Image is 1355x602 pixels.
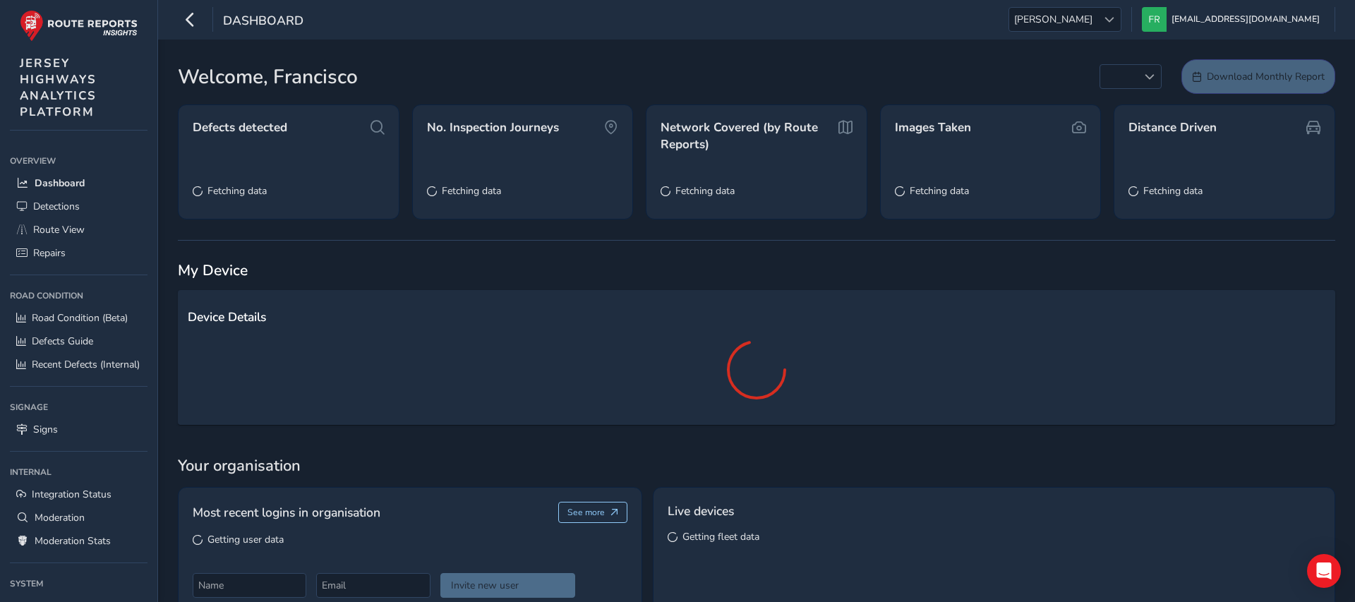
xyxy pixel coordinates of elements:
[33,200,80,213] span: Detections
[661,119,833,152] span: Network Covered (by Route Reports)
[1128,119,1217,136] span: Distance Driven
[1307,554,1341,588] div: Open Intercom Messenger
[33,246,66,260] span: Repairs
[10,150,147,171] div: Overview
[10,241,147,265] a: Repairs
[193,119,287,136] span: Defects detected
[10,330,147,353] a: Defects Guide
[178,260,248,280] span: My Device
[1172,7,1320,32] span: [EMAIL_ADDRESS][DOMAIN_NAME]
[1142,7,1325,32] button: [EMAIL_ADDRESS][DOMAIN_NAME]
[558,502,628,523] button: See more
[1142,7,1167,32] img: diamond-layout
[10,171,147,195] a: Dashboard
[32,358,140,371] span: Recent Defects (Internal)
[895,119,971,136] span: Images Taken
[10,529,147,553] a: Moderation Stats
[10,573,147,594] div: System
[223,12,303,32] span: Dashboard
[10,218,147,241] a: Route View
[32,488,112,501] span: Integration Status
[10,483,147,506] a: Integration Status
[10,506,147,529] a: Moderation
[178,455,1335,476] span: Your organisation
[35,176,85,190] span: Dashboard
[567,507,605,518] span: See more
[10,397,147,418] div: Signage
[35,511,85,524] span: Moderation
[33,223,85,236] span: Route View
[10,306,147,330] a: Road Condition (Beta)
[20,10,138,42] img: rr logo
[10,353,147,376] a: Recent Defects (Internal)
[910,184,969,198] span: Fetching data
[20,55,97,120] span: JERSEY HIGHWAYS ANALYTICS PLATFORM
[32,335,93,348] span: Defects Guide
[427,119,559,136] span: No. Inspection Journeys
[10,285,147,306] div: Road Condition
[35,534,111,548] span: Moderation Stats
[10,462,147,483] div: Internal
[33,423,58,436] span: Signs
[1143,184,1203,198] span: Fetching data
[442,184,501,198] span: Fetching data
[178,62,358,92] span: Welcome, Francisco
[1009,8,1097,31] span: [PERSON_NAME]
[188,310,1325,325] h2: Device Details
[10,195,147,218] a: Detections
[32,311,128,325] span: Road Condition (Beta)
[207,184,267,198] span: Fetching data
[675,184,735,198] span: Fetching data
[10,418,147,441] a: Signs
